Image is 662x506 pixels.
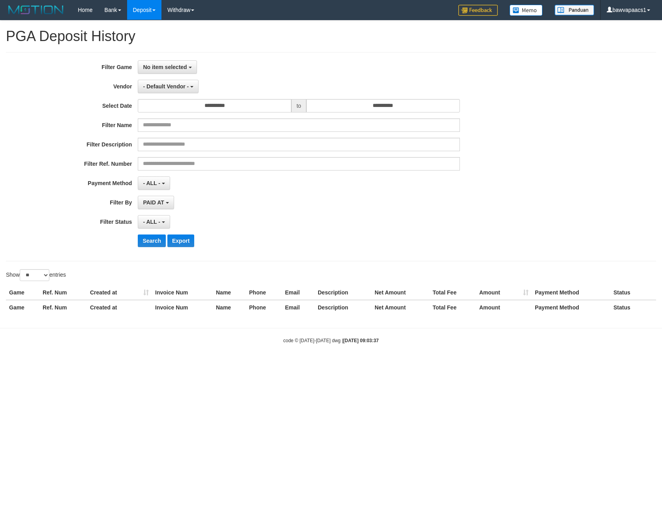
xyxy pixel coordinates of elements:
img: panduan.png [555,5,594,15]
th: Name [213,300,246,315]
th: Game [6,285,39,300]
th: Email [282,300,315,315]
th: Status [610,300,656,315]
th: Phone [246,285,282,300]
img: Feedback.jpg [458,5,498,16]
th: Name [213,285,246,300]
button: Search [138,234,166,247]
span: to [291,99,306,112]
th: Created at [87,300,152,315]
label: Show entries [6,269,66,281]
th: Total Fee [429,285,476,300]
th: Ref. Num [39,285,87,300]
th: Invoice Num [152,285,213,300]
th: Total Fee [429,300,476,315]
th: Net Amount [371,300,429,315]
th: Status [610,285,656,300]
button: - ALL - [138,215,170,229]
th: Payment Method [532,300,610,315]
span: - ALL - [143,219,160,225]
th: Amount [476,300,532,315]
span: - Default Vendor - [143,83,189,90]
th: Ref. Num [39,300,87,315]
th: Created at [87,285,152,300]
th: Payment Method [532,285,610,300]
span: - ALL - [143,180,160,186]
h1: PGA Deposit History [6,28,656,44]
th: Email [282,285,315,300]
th: Phone [246,300,282,315]
th: Game [6,300,39,315]
button: - Default Vendor - [138,80,199,93]
button: Export [167,234,194,247]
select: Showentries [20,269,49,281]
th: Description [315,285,371,300]
button: No item selected [138,60,197,74]
img: Button%20Memo.svg [510,5,543,16]
th: Net Amount [371,285,429,300]
small: code © [DATE]-[DATE] dwg | [283,338,379,343]
span: PAID AT [143,199,164,206]
span: No item selected [143,64,187,70]
button: - ALL - [138,176,170,190]
th: Invoice Num [152,300,213,315]
strong: [DATE] 09:03:37 [343,338,379,343]
th: Amount [476,285,532,300]
button: PAID AT [138,196,174,209]
th: Description [315,300,371,315]
img: MOTION_logo.png [6,4,66,16]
